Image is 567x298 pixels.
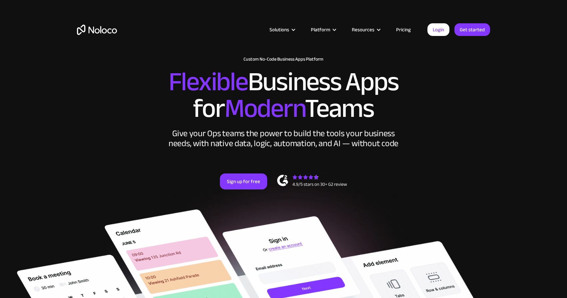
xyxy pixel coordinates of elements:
[352,25,374,34] div: Resources
[261,25,302,34] div: Solutions
[427,23,449,36] a: Login
[220,173,267,189] a: Sign up for free
[302,25,343,34] div: Platform
[270,25,289,34] div: Solutions
[77,69,490,122] h2: Business Apps for Teams
[311,25,330,34] div: Platform
[225,84,305,133] span: Modern
[167,129,400,149] div: Give your Ops teams the power to build the tools your business needs, with native data, logic, au...
[169,57,248,107] span: Flexible
[77,25,117,35] a: home
[388,25,419,34] a: Pricing
[343,25,388,34] div: Resources
[454,23,490,36] a: Get started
